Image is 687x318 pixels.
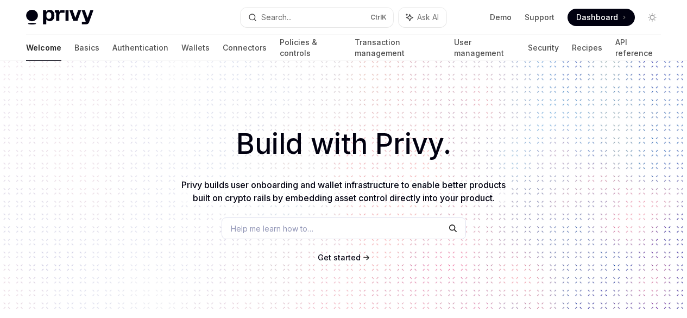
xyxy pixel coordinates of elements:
[181,179,506,203] span: Privy builds user onboarding and wallet infrastructure to enable better products built on crypto ...
[568,9,635,26] a: Dashboard
[644,9,661,26] button: Toggle dark mode
[17,123,670,165] h1: Build with Privy.
[370,13,387,22] span: Ctrl K
[26,35,61,61] a: Welcome
[26,10,93,25] img: light logo
[528,35,559,61] a: Security
[615,35,661,61] a: API reference
[280,35,342,61] a: Policies & controls
[490,12,512,23] a: Demo
[417,12,439,23] span: Ask AI
[223,35,267,61] a: Connectors
[576,12,618,23] span: Dashboard
[261,11,292,24] div: Search...
[572,35,602,61] a: Recipes
[399,8,446,27] button: Ask AI
[355,35,440,61] a: Transaction management
[241,8,393,27] button: Search...CtrlK
[318,253,361,262] span: Get started
[181,35,210,61] a: Wallets
[231,223,313,234] span: Help me learn how to…
[74,35,99,61] a: Basics
[318,252,361,263] a: Get started
[525,12,554,23] a: Support
[112,35,168,61] a: Authentication
[454,35,515,61] a: User management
